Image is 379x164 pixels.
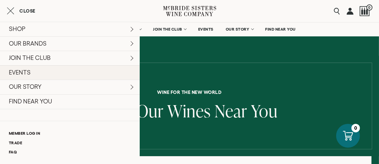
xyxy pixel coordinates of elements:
[351,124,360,132] div: 0
[19,9,35,13] span: Close
[149,22,190,36] a: JOIN THE CLUB
[261,22,300,36] a: FIND NEAR YOU
[265,27,296,32] span: FIND NEAR YOU
[167,99,211,122] span: Wines
[214,99,247,122] span: Near
[221,22,258,36] a: OUR STORY
[153,27,182,32] span: JOIN THE CLUB
[198,27,213,32] span: EVENTS
[136,99,163,122] span: Our
[366,4,373,11] span: 0
[251,99,278,122] span: You
[7,7,35,15] button: Close cart
[226,27,249,32] span: OUR STORY
[194,22,218,36] a: EVENTS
